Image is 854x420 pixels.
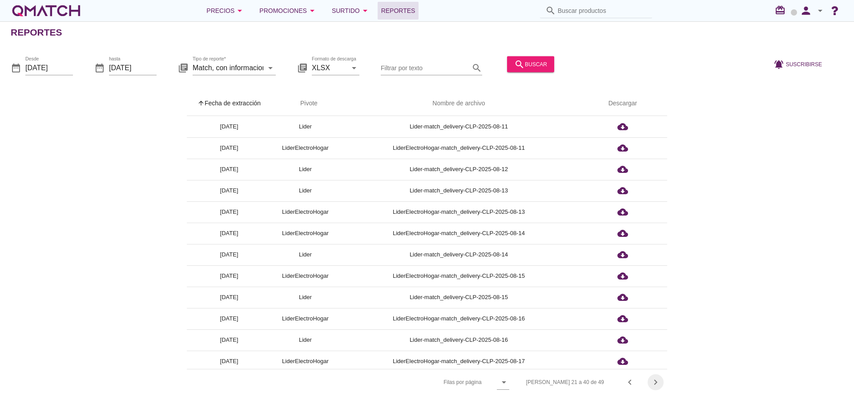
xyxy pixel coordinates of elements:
[11,62,21,73] i: date_range
[617,313,628,324] i: cloud_download
[271,287,339,308] td: Lider
[178,62,189,73] i: library_books
[187,329,271,351] td: [DATE]
[617,143,628,153] i: cloud_download
[650,377,661,388] i: chevron_right
[187,265,271,287] td: [DATE]
[187,351,271,372] td: [DATE]
[514,59,547,69] div: buscar
[234,5,245,16] i: arrow_drop_down
[499,377,509,388] i: arrow_drop_down
[514,59,525,69] i: search
[617,207,628,217] i: cloud_download
[339,180,578,201] td: Lider-match_delivery-CLP-2025-08-13
[271,137,339,159] td: LiderElectroHogar
[378,2,419,20] a: Reportes
[265,62,276,73] i: arrow_drop_down
[507,56,554,72] button: buscar
[339,244,578,265] td: Lider-match_delivery-CLP-2025-08-14
[339,308,578,329] td: LiderElectroHogar-match_delivery-CLP-2025-08-16
[187,223,271,244] td: [DATE]
[617,335,628,345] i: cloud_download
[526,378,604,386] div: [PERSON_NAME] 21 a 40 de 49
[271,244,339,265] td: Lider
[187,308,271,329] td: [DATE]
[271,159,339,180] td: Lider
[271,180,339,201] td: Lider
[307,5,318,16] i: arrow_drop_down
[558,4,647,18] input: Buscar productos
[617,292,628,303] i: cloud_download
[271,265,339,287] td: LiderElectroHogar
[381,60,470,75] input: Filtrar por texto
[617,356,628,367] i: cloud_download
[578,91,667,116] th: Descargar: Not sorted.
[197,100,205,107] i: arrow_upward
[648,374,664,390] button: Next page
[312,60,347,75] input: Formato de descarga
[271,116,339,137] td: Lider
[325,2,378,20] button: Surtido
[25,60,73,75] input: Desde
[471,62,482,73] i: search
[339,201,578,223] td: LiderElectroHogar-match_delivery-CLP-2025-08-13
[271,329,339,351] td: Lider
[193,60,263,75] input: Tipo de reporte*
[360,5,371,16] i: arrow_drop_down
[187,287,271,308] td: [DATE]
[617,185,628,196] i: cloud_download
[187,137,271,159] td: [DATE]
[622,374,638,390] button: Previous page
[11,2,82,20] a: white-qmatch-logo
[252,2,325,20] button: Promociones
[797,4,815,17] i: person
[339,351,578,372] td: LiderElectroHogar-match_delivery-CLP-2025-08-17
[259,5,318,16] div: Promociones
[775,5,789,16] i: redeem
[339,223,578,244] td: LiderElectroHogar-match_delivery-CLP-2025-08-14
[187,159,271,180] td: [DATE]
[187,116,271,137] td: [DATE]
[786,60,822,68] span: Suscribirse
[339,287,578,308] td: Lider-match_delivery-CLP-2025-08-15
[354,369,509,395] div: Filas por página
[339,116,578,137] td: Lider-match_delivery-CLP-2025-08-11
[297,62,308,73] i: library_books
[199,2,252,20] button: Precios
[271,201,339,223] td: LiderElectroHogar
[349,62,359,73] i: arrow_drop_down
[187,91,271,116] th: Fecha de extracción: Sorted ascending. Activate to sort descending.
[624,377,635,388] i: chevron_left
[271,308,339,329] td: LiderElectroHogar
[94,62,105,73] i: date_range
[187,244,271,265] td: [DATE]
[332,5,371,16] div: Surtido
[381,5,415,16] span: Reportes
[109,60,157,75] input: hasta
[271,223,339,244] td: LiderElectroHogar
[617,164,628,175] i: cloud_download
[206,5,245,16] div: Precios
[187,180,271,201] td: [DATE]
[339,91,578,116] th: Nombre de archivo: Not sorted.
[339,159,578,180] td: Lider-match_delivery-CLP-2025-08-12
[545,5,556,16] i: search
[617,121,628,132] i: cloud_download
[617,249,628,260] i: cloud_download
[815,5,826,16] i: arrow_drop_down
[271,351,339,372] td: LiderElectroHogar
[766,56,829,72] button: Suscribirse
[773,59,786,69] i: notifications_active
[187,201,271,223] td: [DATE]
[11,25,62,40] h2: Reportes
[339,137,578,159] td: LiderElectroHogar-match_delivery-CLP-2025-08-11
[271,91,339,116] th: Pivote: Not sorted. Activate to sort ascending.
[339,265,578,287] td: LiderElectroHogar-match_delivery-CLP-2025-08-15
[339,329,578,351] td: Lider-match_delivery-CLP-2025-08-16
[617,228,628,239] i: cloud_download
[617,271,628,281] i: cloud_download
